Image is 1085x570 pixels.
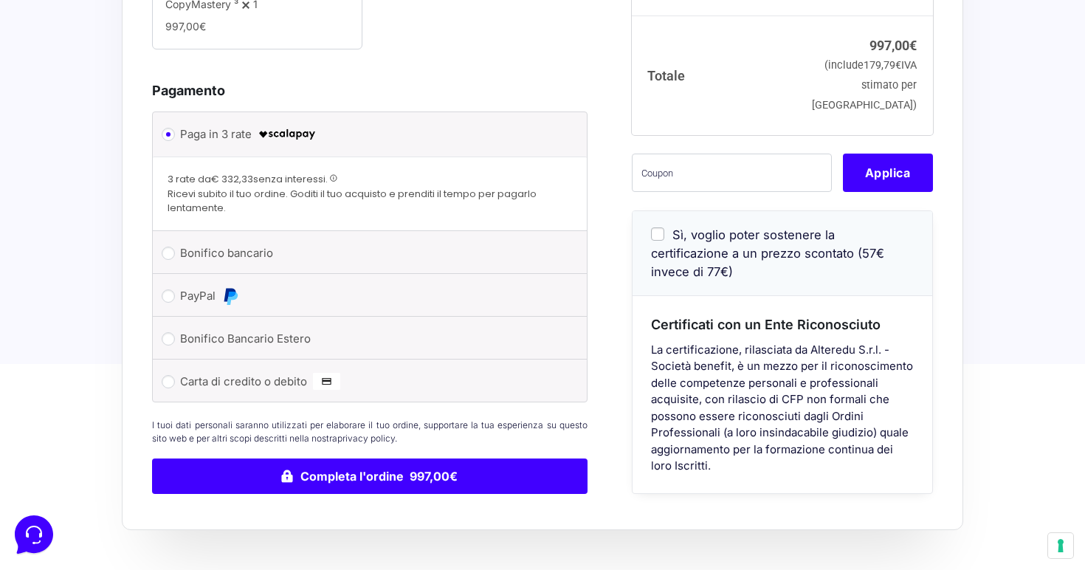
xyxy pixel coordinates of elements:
[258,126,317,143] img: scalapay-logo-black.png
[651,228,664,241] input: Sì, voglio poter sostenere la certificazione a un prezzo scontato (57€ invece di 77€)
[221,287,239,305] img: PayPal
[165,20,206,32] span: 997,00
[651,317,881,332] span: Certificati con un Ente Riconosciuto
[103,434,193,468] button: Messaggi
[12,434,103,468] button: Home
[632,16,805,135] th: Totale
[864,59,901,72] span: 179,79
[33,215,241,230] input: Cerca un articolo...
[71,83,100,112] img: dark
[12,12,248,35] h2: Ciao da Marketers 👋
[180,285,554,307] label: PayPal
[96,133,218,145] span: Inizia una conversazione
[180,123,554,145] label: Paga in 3 rate
[869,38,917,53] bdi: 997,00
[128,455,168,468] p: Messaggi
[152,419,588,445] p: I tuoi dati personali saranno utilizzati per elaborare il tuo ordine, supportare la tua esperienz...
[909,38,917,53] span: €
[180,328,554,350] label: Bonifico Bancario Estero
[632,154,832,192] input: Coupon
[313,373,340,391] img: Carta di credito o debito
[895,59,901,72] span: €
[152,80,588,100] h3: Pagamento
[24,59,125,71] span: Le tue conversazioni
[651,342,914,475] p: La certificazione, rilasciata da Alteredu S.r.l. - Società benefit, è un mezzo per il riconoscime...
[24,183,115,195] span: Trova una risposta
[337,433,395,444] a: privacy policy
[227,455,249,468] p: Aiuto
[12,512,56,557] iframe: Customerly Messenger Launcher
[180,371,554,393] label: Carta di credito o debito
[843,154,933,192] button: Applica
[180,242,554,264] label: Bonifico bancario
[152,459,588,494] button: Completa l'ordine 997,00€
[812,59,917,111] small: (include IVA stimato per [GEOGRAPHIC_DATA])
[193,434,283,468] button: Aiuto
[1048,533,1073,558] button: Le tue preferenze relative al consenso per le tecnologie di tracciamento
[157,183,272,195] a: Apri Centro Assistenza
[24,83,53,112] img: dark
[651,227,884,279] span: Sì, voglio poter sostenere la certificazione a un prezzo scontato (57€ invece di 77€)
[24,124,272,154] button: Inizia una conversazione
[44,455,69,468] p: Home
[47,83,77,112] img: dark
[199,20,206,32] span: €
